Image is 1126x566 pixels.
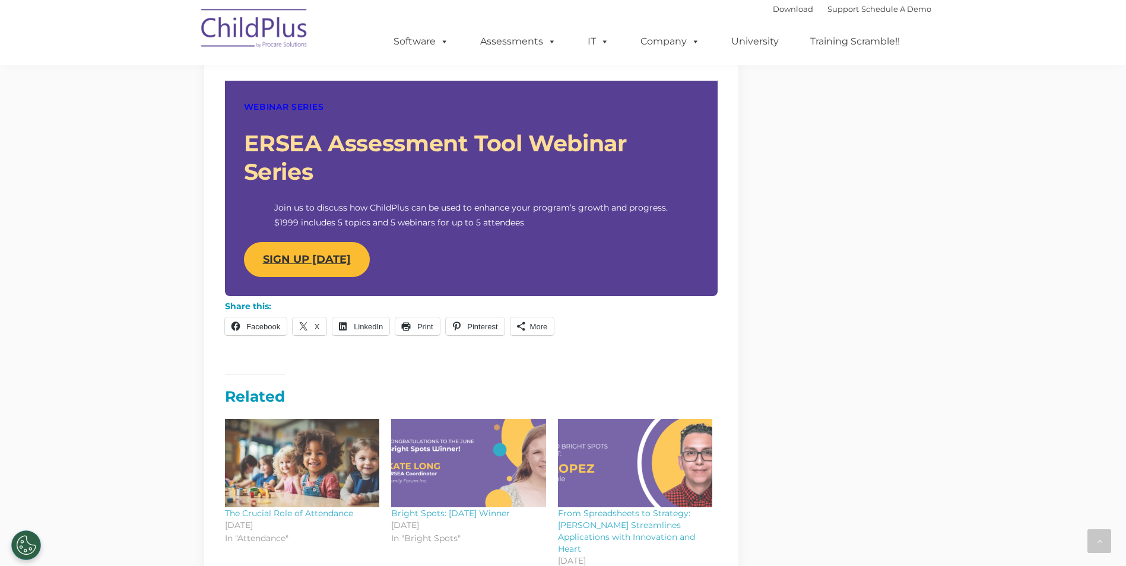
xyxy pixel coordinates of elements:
[773,4,931,14] font: |
[391,531,546,546] p: In "Bright Spots"
[932,438,1126,566] iframe: Chat Widget
[391,419,546,507] a: Bright Spots: June 2024 Winner
[510,317,554,335] a: More
[11,530,41,560] button: Cookies Settings
[225,419,380,507] a: The Crucial Role of Attendance
[244,100,699,115] p: WEBINAR SERIES
[861,4,931,14] a: Schedule A Demo
[225,531,380,546] p: In "Attendance"
[225,519,380,531] time: [DATE]
[719,30,791,53] a: University
[195,1,314,60] img: ChildPlus by Procare Solutions
[391,519,546,531] time: [DATE]
[293,317,326,335] a: X
[354,322,383,331] span: LinkedIn
[827,4,859,14] a: Support
[530,322,548,331] span: More
[244,129,627,186] strong: ERSEA Assessment Tool Webinar Series
[225,374,285,405] em: Related
[225,508,353,519] a: The Crucial Role of Attendance
[417,322,433,331] span: Print
[558,508,695,554] a: From Spreadsheets to Strategy: [PERSON_NAME] Streamlines Applications with Innovation and Heart​
[332,317,390,335] a: LinkedIn
[467,322,497,331] span: Pinterest
[274,201,668,230] p: Join us to discuss how ChildPlus can be used to enhance your program’s growth and progress. $1999...
[225,419,380,507] img: ChildPlus - The Crucial Role of Attendance
[246,322,280,331] span: Facebook
[382,30,461,53] a: Software
[773,4,813,14] a: Download
[558,419,713,507] a: From Spreadsheets to Strategy: Joel Streamlines Applications with Innovation and Heart​
[263,253,351,266] strong: SIGN UP [DATE]
[576,30,621,53] a: IT
[315,322,320,331] span: X
[225,302,271,310] h3: Share this:
[225,317,287,335] a: Facebook
[446,317,505,335] a: Pinterest
[468,30,568,53] a: Assessments
[395,317,439,335] a: Print
[629,30,712,53] a: Company
[391,508,510,519] a: Bright Spots: [DATE] Winner
[244,242,370,277] a: SIGN UP [DATE]
[798,30,912,53] a: Training Scramble!!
